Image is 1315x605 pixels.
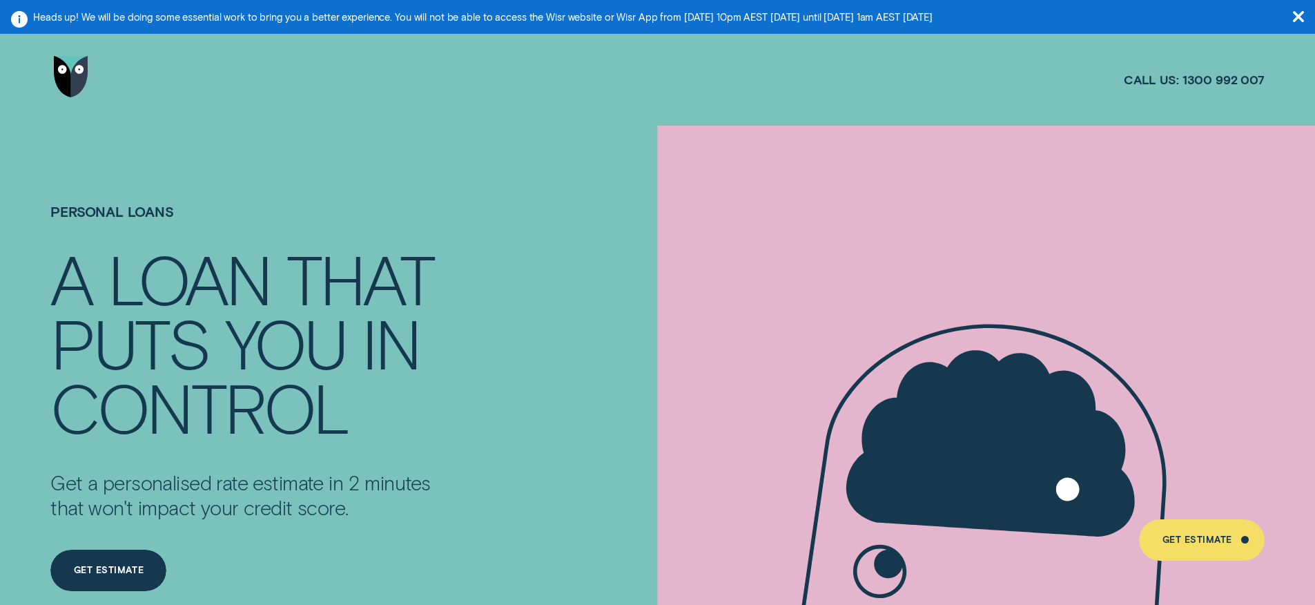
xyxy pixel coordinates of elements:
[54,56,88,97] img: Wisr
[50,246,449,439] h4: A LOAN THAT PUTS YOU IN CONTROL
[50,470,449,520] p: Get a personalised rate estimate in 2 minutes that won't impact your credit score.
[1124,72,1265,88] a: Call us:1300 992 007
[50,246,92,310] div: A
[1124,72,1179,88] span: Call us:
[50,374,348,439] div: CONTROL
[108,246,270,310] div: LOAN
[50,310,208,374] div: PUTS
[1139,519,1264,561] a: Get Estimate
[50,204,449,246] h1: Personal Loans
[225,310,346,374] div: YOU
[362,310,420,374] div: IN
[50,30,92,122] a: Go to home page
[50,550,166,591] a: Get Estimate
[286,246,434,310] div: THAT
[1182,72,1265,88] span: 1300 992 007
